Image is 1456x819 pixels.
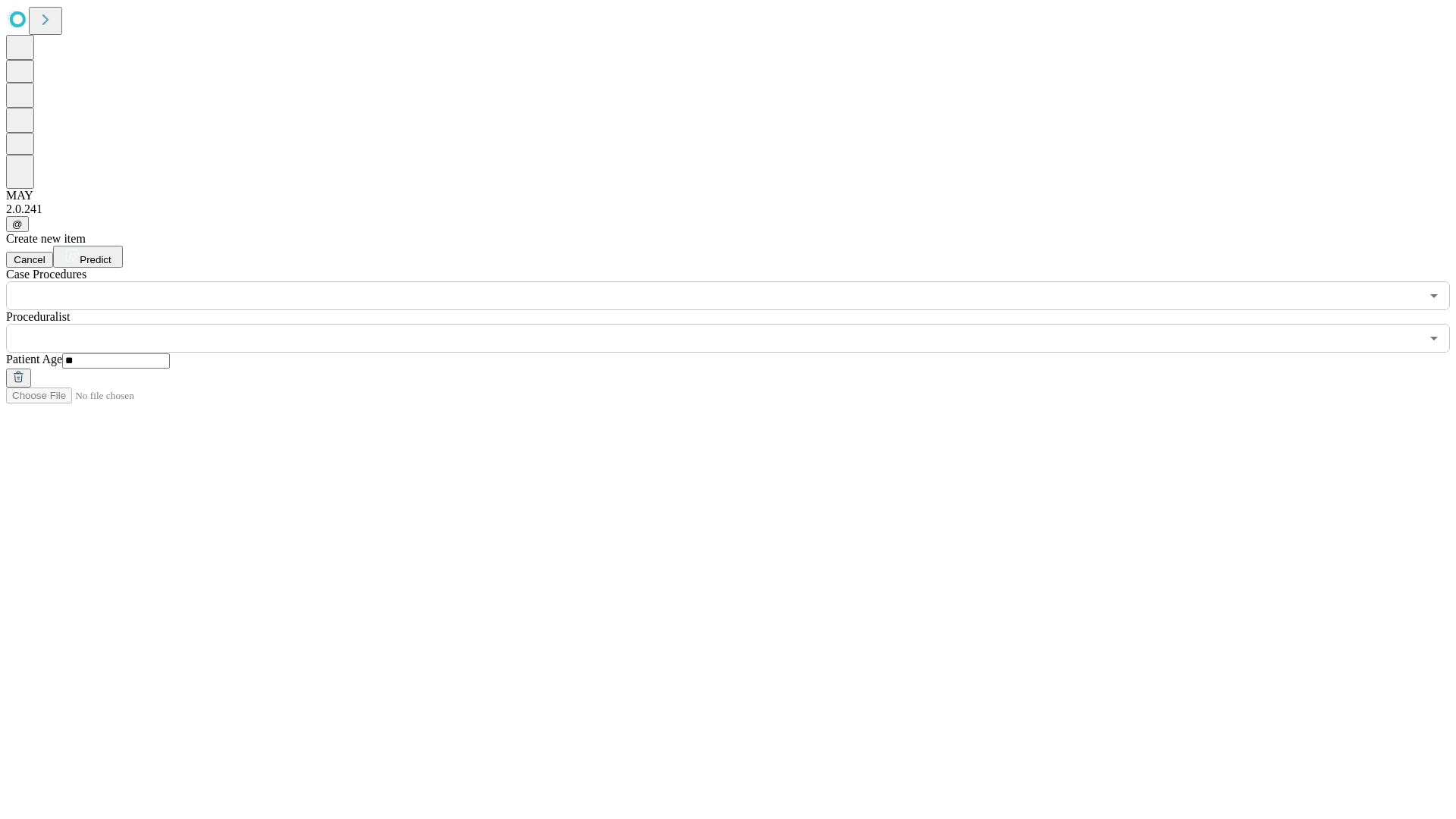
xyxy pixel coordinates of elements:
button: Cancel [6,252,53,268]
div: 2.0.241 [6,202,1450,216]
button: Open [1423,285,1445,306]
span: Proceduralist [6,310,70,323]
span: @ [12,218,23,230]
span: Predict [80,254,111,265]
button: Open [1423,328,1445,349]
button: @ [6,216,29,232]
button: Predict [53,246,123,268]
span: Scheduled Procedure [6,268,86,281]
span: Cancel [14,254,45,265]
span: Create new item [6,232,86,245]
div: MAY [6,189,1450,202]
span: Patient Age [6,353,62,366]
